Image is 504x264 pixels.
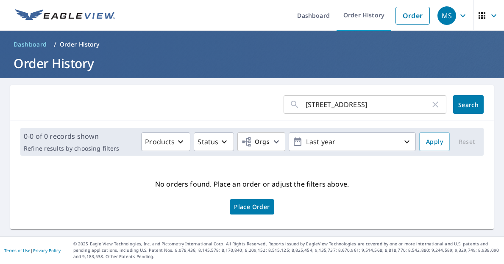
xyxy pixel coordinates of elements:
a: Terms of Use [4,247,31,253]
p: 0-0 of 0 records shown [24,131,119,141]
p: Status [198,137,218,147]
p: Last year [303,135,402,149]
img: EV Logo [15,9,115,22]
button: Products [141,132,190,151]
button: Orgs [237,132,285,151]
p: No orders found. Place an order or adjust the filters above. [155,177,349,191]
nav: breadcrumb [10,38,494,51]
p: Refine results by choosing filters [24,145,119,152]
a: Order [395,7,430,25]
span: Search [460,101,477,109]
li: / [54,39,56,49]
input: Address, Report #, Claim ID, etc. [306,93,430,116]
span: Dashboard [14,40,47,49]
div: MS [437,6,456,25]
button: Status [194,132,234,151]
a: Place Order [230,199,274,214]
button: Last year [289,132,416,151]
button: Search [453,95,484,114]
p: © 2025 Eagle View Technologies, Inc. and Pictometry International Corp. All Rights Reserved. Repo... [73,241,500,260]
button: Apply [419,132,450,151]
p: Products [145,137,175,147]
span: Orgs [241,137,270,147]
h1: Order History [10,55,494,72]
a: Dashboard [10,38,50,51]
span: Apply [426,137,443,147]
a: Privacy Policy [33,247,61,253]
span: Place Order [234,205,270,209]
p: Order History [60,40,100,49]
p: | [4,248,61,253]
